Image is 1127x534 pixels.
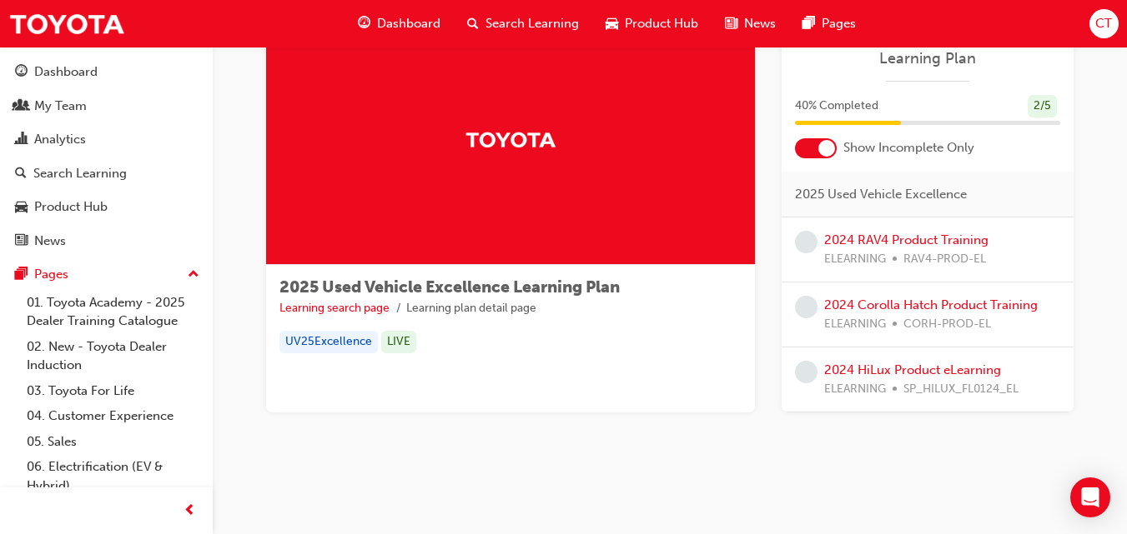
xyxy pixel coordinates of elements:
a: Analytics [7,124,206,155]
a: News [7,226,206,257]
a: search-iconSearch Learning [454,7,592,41]
span: RAV4-PROD-EL [903,249,986,268]
div: Analytics [34,130,86,149]
a: 2024 HiLux Product eLearning [824,362,1001,377]
span: Pages [822,14,856,33]
span: car-icon [15,200,28,215]
li: Learning plan detail page [406,299,536,318]
span: CORH-PROD-EL [903,314,991,333]
span: learningRecordVerb_NONE-icon [795,296,818,318]
img: Trak [465,125,556,154]
a: Dashboard [7,57,206,87]
a: 2024 RAV4 Product Training [824,232,989,247]
button: Pages [7,259,206,290]
span: chart-icon [15,132,28,147]
a: guage-iconDashboard [345,7,454,41]
span: search-icon [467,13,479,34]
span: pages-icon [802,13,815,34]
span: people-icon [15,99,28,114]
span: ELEARNING [824,379,886,398]
a: 06. Electrification (EV & Hybrid) [20,454,206,498]
a: Search Learning [7,158,206,189]
div: LIVE [381,331,416,353]
span: guage-icon [358,13,370,34]
a: 03. Toyota For Life [20,378,206,404]
span: search-icon [15,167,27,182]
button: CT [1089,9,1119,38]
a: 02. New - Toyota Dealer Induction [20,334,206,378]
span: learningRecordVerb_NONE-icon [795,361,818,383]
span: SP_HILUX_FL0124_EL [903,379,1019,398]
button: DashboardMy TeamAnalyticsSearch LearningProduct HubNews [7,53,206,259]
a: My Team [7,91,206,122]
span: up-icon [188,264,199,286]
span: News [744,14,776,33]
div: Open Intercom Messenger [1070,477,1110,517]
span: Show Incomplete Only [843,138,974,157]
span: prev-icon [184,501,196,522]
span: ELEARNING [824,314,886,333]
span: 2025 Used Vehicle Excellence Learning Plan [279,277,620,297]
a: car-iconProduct Hub [592,7,712,41]
span: Dashboard [377,14,440,33]
a: news-iconNews [712,7,789,41]
a: 05. Sales [20,429,206,455]
div: Pages [34,265,68,284]
span: guage-icon [15,65,28,80]
img: Trak [8,5,125,42]
div: Product Hub [34,197,108,217]
div: Dashboard [34,62,98,82]
div: Search Learning [33,164,127,183]
span: news-icon [725,13,737,34]
div: News [34,232,66,251]
a: 2024 Corolla Hatch Product Training [824,297,1038,312]
a: 2025 Used Vehicle Excellence Learning Plan [795,30,1060,67]
span: Product Hub [625,14,698,33]
span: pages-icon [15,267,28,282]
span: 40 % Completed [795,97,878,116]
span: car-icon [606,13,618,34]
a: Product Hub [7,192,206,222]
div: UV25Excellence [279,331,378,353]
a: Learning search page [279,301,390,315]
span: 2025 Used Vehicle Excellence [795,184,967,203]
a: 01. Toyota Academy - 2025 Dealer Training Catalogue [20,290,206,334]
a: 04. Customer Experience [20,403,206,429]
div: My Team [34,97,87,116]
span: learningRecordVerb_NONE-icon [795,231,818,253]
span: Search Learning [486,14,579,33]
span: CT [1095,14,1112,33]
span: ELEARNING [824,249,886,268]
a: pages-iconPages [789,7,869,41]
div: 2 / 5 [1028,95,1057,117]
span: news-icon [15,234,28,249]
